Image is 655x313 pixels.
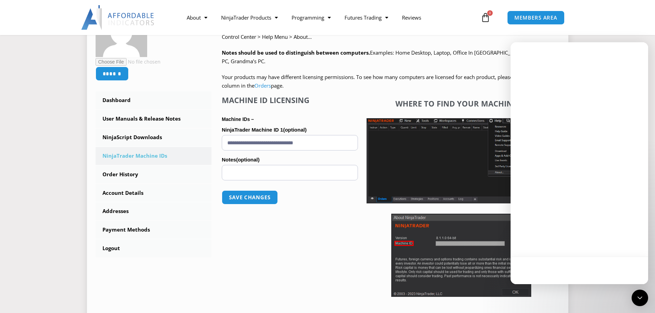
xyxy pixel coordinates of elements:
a: Dashboard [96,91,212,109]
div: Open Intercom Messenger [632,290,648,306]
a: MEMBERS AREA [507,11,565,25]
nav: Account pages [96,91,212,257]
img: Screenshot 2025-01-17 114931 | Affordable Indicators – NinjaTrader [391,214,531,297]
a: Reviews [395,10,428,25]
img: LogoAI | Affordable Indicators – NinjaTrader [81,5,155,30]
a: Orders [254,82,271,89]
span: (optional) [283,127,306,133]
nav: Menu [180,10,479,25]
a: Order History [96,166,212,183]
a: NinjaScript Downloads [96,128,212,146]
h4: Machine ID Licensing [222,96,358,104]
label: Notes [222,155,358,165]
a: Payment Methods [96,221,212,239]
a: Futures Trading [338,10,395,25]
a: NinjaTrader Products [214,10,285,25]
span: Examples: Home Desktop, Laptop, Office In [GEOGRAPHIC_DATA], Basement PC, Grandma’s PC. [222,49,551,65]
a: User Manuals & Release Notes [96,110,212,128]
a: Programming [285,10,338,25]
button: Save changes [222,190,278,204]
a: Account Details [96,184,212,202]
span: MEMBERS AREA [514,15,557,20]
a: Addresses [96,202,212,220]
span: Your products may have different licensing permissions. To see how many computers are licensed fo... [222,74,551,89]
span: 0 [487,10,493,16]
label: NinjaTrader Machine ID 1 [222,125,358,135]
h4: Where to find your Machine ID [367,99,556,108]
img: Screenshot 2025-01-17 1155544 | Affordable Indicators – NinjaTrader [367,118,556,203]
span: (optional) [236,157,260,163]
a: 0 [470,8,501,27]
a: Logout [96,239,212,257]
a: NinjaTrader Machine IDs [96,147,212,165]
strong: Notes should be used to distinguish between computers. [222,49,370,56]
a: About [180,10,214,25]
strong: Machine IDs – [222,116,254,122]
